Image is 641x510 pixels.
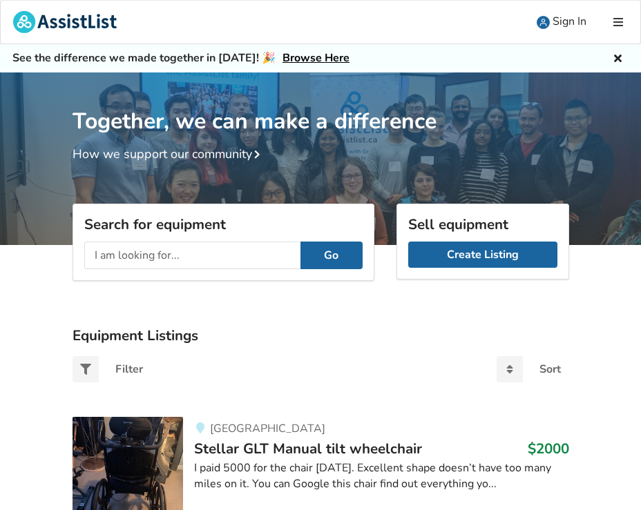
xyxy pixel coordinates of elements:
[73,146,266,162] a: How we support our community
[73,72,569,135] h1: Together, we can make a difference
[73,326,569,344] h3: Equipment Listings
[528,440,569,458] h3: $2000
[194,460,569,492] div: I paid 5000 for the chair [DATE]. Excellent shape doesn’t have too many miles on it. You can Goog...
[84,242,300,269] input: I am looking for...
[408,215,557,233] h3: Sell equipment
[283,50,350,66] a: Browse Here
[210,421,325,436] span: [GEOGRAPHIC_DATA]
[84,215,363,233] h3: Search for equipment
[194,439,422,458] span: Stellar GLT Manual tilt wheelchair
[537,16,550,29] img: user icon
[539,364,561,375] div: Sort
[524,1,599,43] a: user icon Sign In
[13,11,117,33] img: assistlist-logo
[553,14,586,29] span: Sign In
[115,364,143,375] div: Filter
[300,242,363,269] button: Go
[12,51,350,66] h5: See the difference we made together in [DATE]! 🎉
[408,242,557,268] a: Create Listing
